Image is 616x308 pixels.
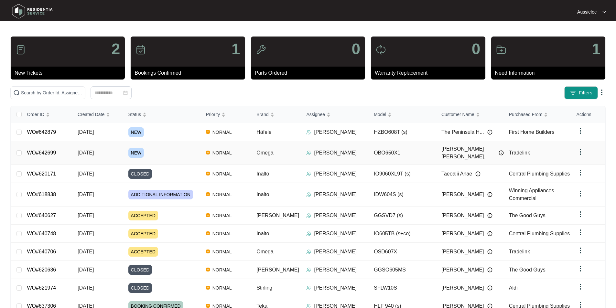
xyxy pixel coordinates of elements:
[78,213,94,218] span: [DATE]
[72,106,123,123] th: Created Date
[78,249,94,254] span: [DATE]
[306,267,311,272] img: Assigner Icon
[78,192,94,197] span: [DATE]
[27,267,56,272] a: WO#620636
[369,279,436,297] td: SFLW10S
[487,267,492,272] img: Info icon
[256,150,273,155] span: Omega
[314,248,357,256] p: [PERSON_NAME]
[123,106,201,123] th: Status
[487,285,492,291] img: Info icon
[27,213,56,218] a: WO#640627
[306,231,311,236] img: Assigner Icon
[206,250,210,253] img: Vercel Logo
[128,211,158,220] span: ACCEPTED
[509,150,530,155] span: Tradelink
[314,170,357,178] p: [PERSON_NAME]
[314,266,357,274] p: [PERSON_NAME]
[441,284,484,292] span: [PERSON_NAME]
[206,304,210,308] img: Vercel Logo
[78,267,94,272] span: [DATE]
[577,127,584,135] img: dropdown arrow
[210,212,234,219] span: NORMAL
[128,190,193,199] span: ADDITIONAL INFORMATION
[128,111,141,118] span: Status
[210,230,234,238] span: NORMAL
[441,230,484,238] span: [PERSON_NAME]
[577,210,584,218] img: dropdown arrow
[112,41,120,57] p: 2
[487,231,492,236] img: Info icon
[441,128,484,136] span: The Peninsula H...
[374,111,386,118] span: Model
[256,192,269,197] span: Inalto
[251,106,301,123] th: Brand
[314,149,357,157] p: [PERSON_NAME]
[78,231,94,236] span: [DATE]
[577,247,584,254] img: dropdown arrow
[135,45,146,55] img: icon
[306,249,311,254] img: Assigner Icon
[369,165,436,183] td: IO9060XL9T (s)
[256,213,299,218] span: [PERSON_NAME]
[436,106,504,123] th: Customer Name
[592,41,600,57] p: 1
[128,127,144,137] span: NEW
[314,230,357,238] p: [PERSON_NAME]
[487,192,492,197] img: Info icon
[509,249,530,254] span: Tradelink
[496,45,506,55] img: icon
[509,188,554,201] span: Winning Appliances Commercial
[201,106,252,123] th: Priority
[16,45,26,55] img: icon
[13,90,20,96] img: search-icon
[441,111,474,118] span: Customer Name
[206,268,210,271] img: Vercel Logo
[128,169,152,179] span: CLOSED
[27,249,56,254] a: WO#640706
[256,267,299,272] span: [PERSON_NAME]
[206,130,210,134] img: Vercel Logo
[504,106,571,123] th: Purchased From
[577,283,584,291] img: dropdown arrow
[509,285,518,291] span: Aldi
[210,248,234,256] span: NORMAL
[256,249,273,254] span: Omega
[314,191,357,198] p: [PERSON_NAME]
[369,225,436,243] td: IO605TB (s+co)
[441,191,484,198] span: [PERSON_NAME]
[206,213,210,217] img: Vercel Logo
[306,171,311,176] img: Assigner Icon
[577,228,584,236] img: dropdown arrow
[256,231,269,236] span: Inalto
[369,123,436,141] td: HZBO608T (s)
[509,231,570,236] span: Central Plumbing Supplies
[128,283,152,293] span: CLOSED
[602,10,606,14] img: dropdown arrow
[255,69,365,77] p: Parts Ordered
[306,192,311,197] img: Assigner Icon
[509,111,542,118] span: Purchased From
[314,284,357,292] p: [PERSON_NAME]
[509,213,546,218] span: The Good Guys
[369,141,436,165] td: OBO650X1
[210,191,234,198] span: NORMAL
[210,128,234,136] span: NORMAL
[577,169,584,176] img: dropdown arrow
[577,190,584,197] img: dropdown arrow
[78,129,94,135] span: [DATE]
[570,90,576,96] img: filter icon
[210,266,234,274] span: NORMAL
[441,266,484,274] span: [PERSON_NAME]
[509,129,554,135] span: First Home Builders
[441,248,484,256] span: [PERSON_NAME]
[472,41,481,57] p: 0
[206,286,210,290] img: Vercel Logo
[232,41,240,57] p: 1
[441,170,472,178] span: Taeoalii Anae
[256,129,271,135] span: Häfele
[206,172,210,175] img: Vercel Logo
[210,170,234,178] span: NORMAL
[509,171,570,176] span: Central Plumbing Supplies
[376,45,386,55] img: icon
